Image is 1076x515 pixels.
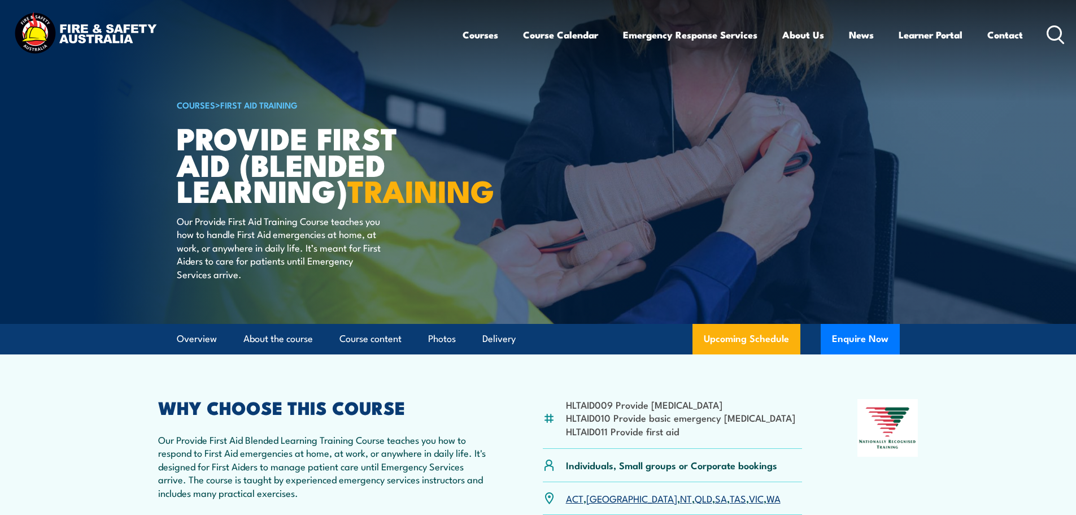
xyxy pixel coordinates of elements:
[566,491,583,505] a: ACT
[849,20,874,50] a: News
[428,324,456,354] a: Photos
[749,491,764,505] a: VIC
[730,491,746,505] a: TAS
[177,98,456,111] h6: >
[899,20,962,50] a: Learner Portal
[482,324,516,354] a: Delivery
[821,324,900,354] button: Enquire Now
[463,20,498,50] a: Courses
[566,398,795,411] li: HLTAID009 Provide [MEDICAL_DATA]
[177,324,217,354] a: Overview
[715,491,727,505] a: SA
[680,491,692,505] a: NT
[695,491,712,505] a: QLD
[177,98,215,111] a: COURSES
[243,324,313,354] a: About the course
[339,324,402,354] a: Course content
[566,411,795,424] li: HLTAID010 Provide basic emergency [MEDICAL_DATA]
[566,458,777,471] p: Individuals, Small groups or Corporate bookings
[158,433,488,499] p: Our Provide First Aid Blended Learning Training Course teaches you how to respond to First Aid em...
[623,20,757,50] a: Emergency Response Services
[766,491,781,505] a: WA
[857,399,918,457] img: Nationally Recognised Training logo.
[177,214,383,280] p: Our Provide First Aid Training Course teaches you how to handle First Aid emergencies at home, at...
[566,425,795,438] li: HLTAID011 Provide first aid
[177,124,456,204] h1: Provide First Aid (Blended Learning)
[158,399,488,415] h2: WHY CHOOSE THIS COURSE
[782,20,824,50] a: About Us
[220,98,298,111] a: First Aid Training
[523,20,598,50] a: Course Calendar
[987,20,1023,50] a: Contact
[586,491,677,505] a: [GEOGRAPHIC_DATA]
[566,492,781,505] p: , , , , , , ,
[692,324,800,354] a: Upcoming Schedule
[347,166,494,213] strong: TRAINING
